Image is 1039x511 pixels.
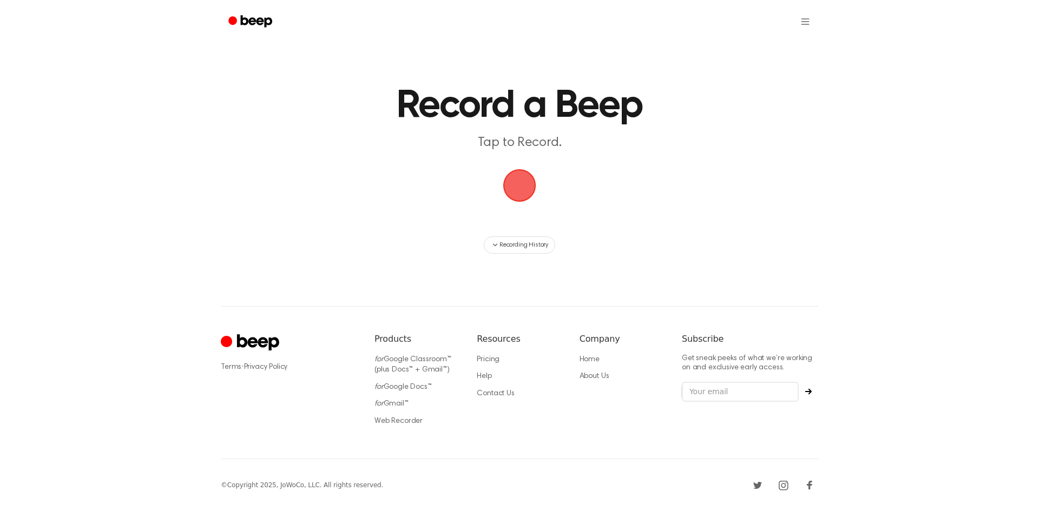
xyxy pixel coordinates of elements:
a: forGmail™ [374,400,409,408]
div: · [221,362,357,373]
a: Facebook [801,476,818,494]
a: Pricing [477,356,499,363]
button: Recording History [484,236,555,254]
a: Terms [221,363,241,371]
a: Help [477,373,491,380]
a: Instagram [775,476,792,494]
a: Home [580,356,600,363]
a: forGoogle Classroom™ (plus Docs™ + Gmail™) [374,356,451,374]
h6: Subscribe [682,333,818,346]
p: Get sneak peeks of what we’re working on and exclusive early access. [682,354,818,373]
h6: Resources [477,333,562,346]
p: Tap to Record. [312,134,727,152]
a: Twitter [749,476,766,494]
span: Recording History [499,240,548,250]
h6: Company [580,333,665,346]
i: for [374,400,384,408]
a: Beep [221,11,282,32]
i: for [374,356,384,363]
input: Your email [682,382,799,402]
button: Open menu [792,9,818,35]
a: Cruip [221,333,282,354]
div: © Copyright 2025, JoWoCo, LLC. All rights reserved. [221,480,383,490]
a: Contact Us [477,390,514,397]
a: About Us [580,373,609,380]
h6: Products [374,333,459,346]
i: for [374,383,384,391]
button: Subscribe [799,388,818,395]
a: Web Recorder [374,417,423,425]
img: Beep Logo [503,169,536,202]
h1: Record a Beep [242,87,797,125]
a: forGoogle Docs™ [374,383,432,391]
a: Privacy Policy [244,363,288,371]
